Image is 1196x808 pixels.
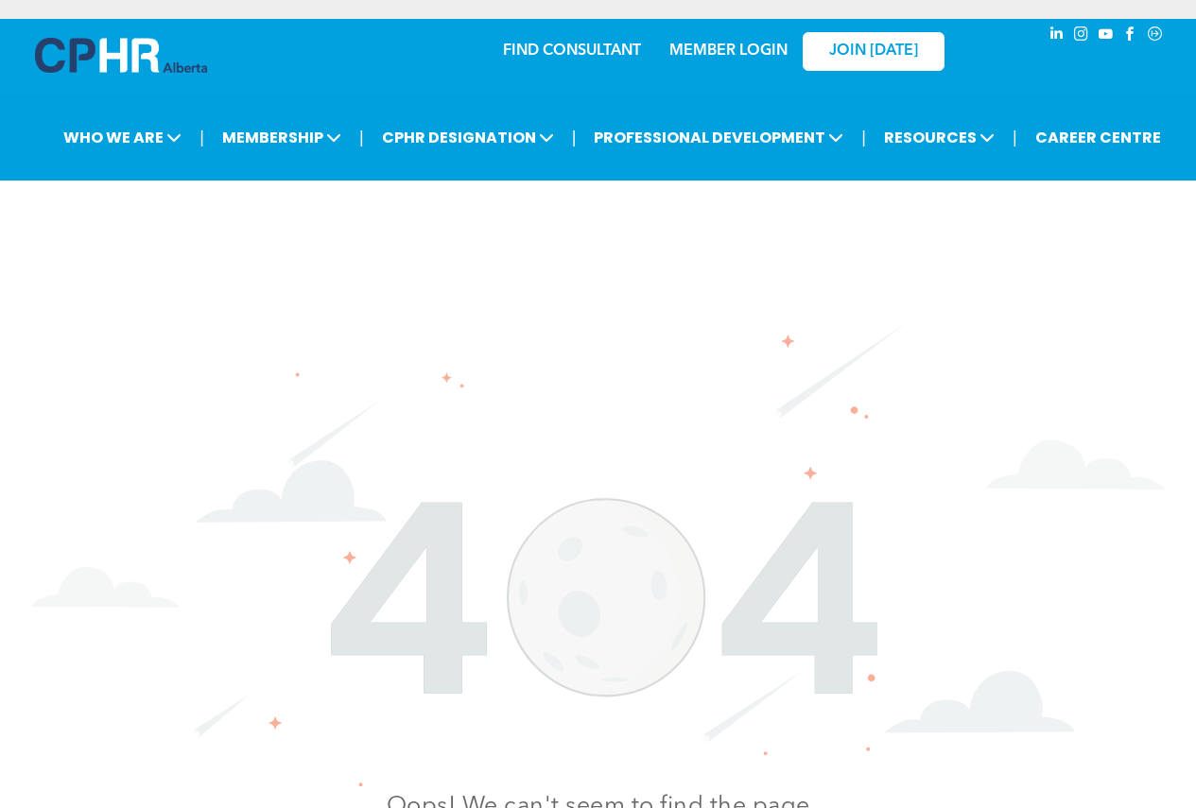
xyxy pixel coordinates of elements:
[199,118,204,157] li: |
[669,43,788,59] a: MEMBER LOGIN
[803,32,945,71] a: JOIN [DATE]
[588,120,849,155] span: PROFESSIONAL DEVELOPMENT
[878,120,1000,155] span: RESOURCES
[1047,24,1067,49] a: linkedin
[861,118,866,157] li: |
[1071,24,1092,49] a: instagram
[376,120,560,155] span: CPHR DESIGNATION
[829,43,918,60] span: JOIN [DATE]
[572,118,577,157] li: |
[1120,24,1141,49] a: facebook
[359,118,364,157] li: |
[35,38,207,73] img: A blue and white logo for cp alberta
[217,120,347,155] span: MEMBERSHIP
[1096,24,1117,49] a: youtube
[31,322,1166,787] img: The number 404 is surrounded by clouds and stars on a white background.
[58,120,187,155] span: WHO WE ARE
[1145,24,1166,49] a: Social network
[503,43,641,59] a: FIND CONSULTANT
[1013,118,1017,157] li: |
[1030,120,1167,155] a: CAREER CENTRE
